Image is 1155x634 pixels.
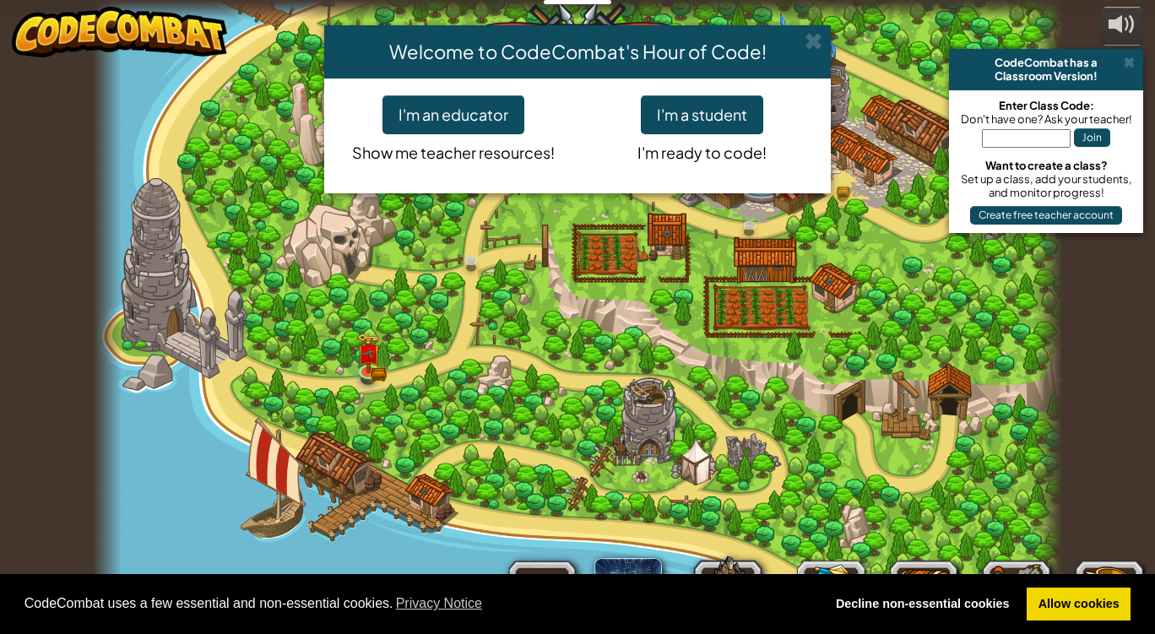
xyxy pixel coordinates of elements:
[337,38,818,65] h4: Welcome to CodeCombat's Hour of Code!
[382,95,524,134] button: I'm an educator
[641,95,763,134] button: I'm a student
[341,134,565,165] p: Show me teacher resources!
[824,588,1021,621] a: deny cookies
[393,591,485,616] a: learn more about cookies
[24,591,811,616] span: CodeCombat uses a few essential and non-essential cookies.
[590,134,814,165] p: I'm ready to code!
[1027,588,1131,621] a: allow cookies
